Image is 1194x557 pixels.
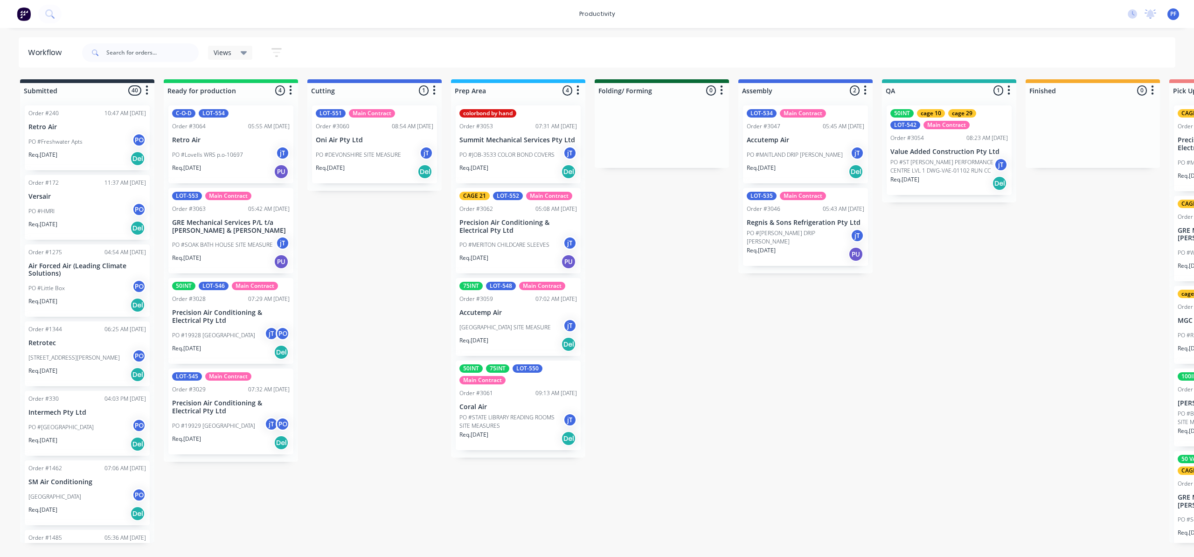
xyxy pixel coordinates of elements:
[747,229,850,246] p: PO #[PERSON_NAME] DRIP [PERSON_NAME]
[104,464,146,473] div: 07:06 AM [DATE]
[28,47,66,58] div: Workflow
[168,105,293,183] div: C-O-DLOT-554Order #306405:55 AM [DATE]Retro AirPO #Lovells WRS p.o-10697jTReq.[DATE]PU
[459,219,577,235] p: Precision Air Conditioning & Electrical Pty Ltd
[887,105,1012,195] div: 50INTcage 10cage 29LOT-542Main ContractOrder #305408:23 AM [DATE]Value Added Construction Pty Ltd...
[172,385,206,394] div: Order #3029
[104,179,146,187] div: 11:37 AM [DATE]
[28,151,57,159] p: Req. [DATE]
[130,367,145,382] div: Del
[316,122,349,131] div: Order #3060
[28,395,59,403] div: Order #330
[780,109,826,118] div: Main Contract
[28,409,146,417] p: Intermech Pty Ltd
[172,254,201,262] p: Req. [DATE]
[459,309,577,317] p: Accutemp Air
[28,506,57,514] p: Req. [DATE]
[535,295,577,303] div: 07:02 AM [DATE]
[535,389,577,397] div: 09:13 AM [DATE]
[890,175,919,184] p: Req. [DATE]
[890,121,920,129] div: LOT-542
[276,417,290,431] div: PO
[535,205,577,213] div: 05:08 AM [DATE]
[28,297,57,306] p: Req. [DATE]
[28,534,62,542] div: Order #1485
[459,295,493,303] div: Order #3059
[563,319,577,333] div: jT
[316,109,346,118] div: LOT-551
[28,284,65,292] p: PO #Little Box
[456,105,581,183] div: colorbond by handOrder #305307:31 AM [DATE]Summit Mechanical Services Pty LtdPO #JOB-3533 COLOR B...
[248,122,290,131] div: 05:55 AM [DATE]
[132,418,146,432] div: PO
[890,158,994,175] p: PO #ST [PERSON_NAME] PERFORMANCE CENTRE LVL 1 DWG-VAE-01102 RUN CC
[132,349,146,363] div: PO
[28,325,62,334] div: Order #1344
[28,220,57,229] p: Req. [DATE]
[172,241,273,249] p: PO #SOAK BATH HOUSE SITE MEASURE
[459,122,493,131] div: Order #3053
[132,202,146,216] div: PO
[747,164,776,172] p: Req. [DATE]
[28,464,62,473] div: Order #1462
[561,254,576,269] div: PU
[248,385,290,394] div: 07:32 AM [DATE]
[25,391,150,456] div: Order #33004:03 PM [DATE]Intermech Pty LtdPO #[GEOGRAPHIC_DATA]POReq.[DATE]Del
[823,122,864,131] div: 05:45 AM [DATE]
[459,205,493,213] div: Order #3062
[28,478,146,486] p: SM Air Conditioning
[823,205,864,213] div: 05:43 AM [DATE]
[25,105,150,170] div: Order #24010:47 AM [DATE]Retro AirPO #Freshwater AptsPOReq.[DATE]Del
[172,344,201,353] p: Req. [DATE]
[850,229,864,243] div: jT
[130,437,145,452] div: Del
[316,151,401,159] p: PO #DEVONSHIRE SITE MEASURE
[923,121,970,129] div: Main Contract
[28,339,146,347] p: Retrotec
[248,295,290,303] div: 07:29 AM [DATE]
[561,337,576,352] div: Del
[172,331,255,340] p: PO #19928 [GEOGRAPHIC_DATA]
[848,164,863,179] div: Del
[890,109,914,118] div: 50INT
[172,219,290,235] p: GRE Mechanical Services P/L t/a [PERSON_NAME] & [PERSON_NAME]
[575,7,620,21] div: productivity
[890,134,924,142] div: Order #3054
[172,205,206,213] div: Order #3063
[276,327,290,341] div: PO
[563,413,577,427] div: jT
[25,175,150,240] div: Order #17211:37 AM [DATE]VersairPO #HMRIPOReq.[DATE]Del
[28,109,59,118] div: Order #240
[312,105,437,183] div: LOT-551Main ContractOrder #306008:54 AM [DATE]Oni Air Pty LtdPO #DEVONSHIRE SITE MEASUREjTReq.[DA...
[104,534,146,542] div: 05:36 AM [DATE]
[132,488,146,502] div: PO
[992,176,1007,191] div: Del
[459,282,483,290] div: 75INT
[172,399,290,415] p: Precision Air Conditioning & Electrical Pty Ltd
[28,248,62,257] div: Order #1275
[274,435,289,450] div: Del
[747,246,776,255] p: Req. [DATE]
[25,321,150,386] div: Order #134406:25 AM [DATE]Retrotec[STREET_ADDRESS][PERSON_NAME]POReq.[DATE]Del
[1170,10,1176,18] span: PF
[316,136,433,144] p: Oni Air Pty Ltd
[459,431,488,439] p: Req. [DATE]
[28,262,146,278] p: Air Forced Air (Leading Climate Solutions)
[28,123,146,131] p: Retro Air
[104,325,146,334] div: 06:25 AM [DATE]
[172,164,201,172] p: Req. [DATE]
[459,336,488,345] p: Req. [DATE]
[459,109,516,118] div: colorbond by hand
[459,241,549,249] p: PO #MERITON CHILDCARE SLEEVES
[747,219,864,227] p: Regnis & Sons Refrigeration Pty Ltd
[172,372,202,381] div: LOT-545
[172,192,202,200] div: LOT-553
[25,244,150,317] div: Order #127504:54 AM [DATE]Air Forced Air (Leading Climate Solutions)PO #Little BoxPOReq.[DATE]Del
[747,122,780,131] div: Order #3047
[168,369,293,454] div: LOT-545Main ContractOrder #302907:32 AM [DATE]Precision Air Conditioning & Electrical Pty LtdPO #...
[28,179,59,187] div: Order #172
[130,151,145,166] div: Del
[459,151,555,159] p: PO #JOB-3533 COLOR BOND COVERS
[747,136,864,144] p: Accutemp Air
[747,192,777,200] div: LOT-535
[459,403,577,411] p: Coral Air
